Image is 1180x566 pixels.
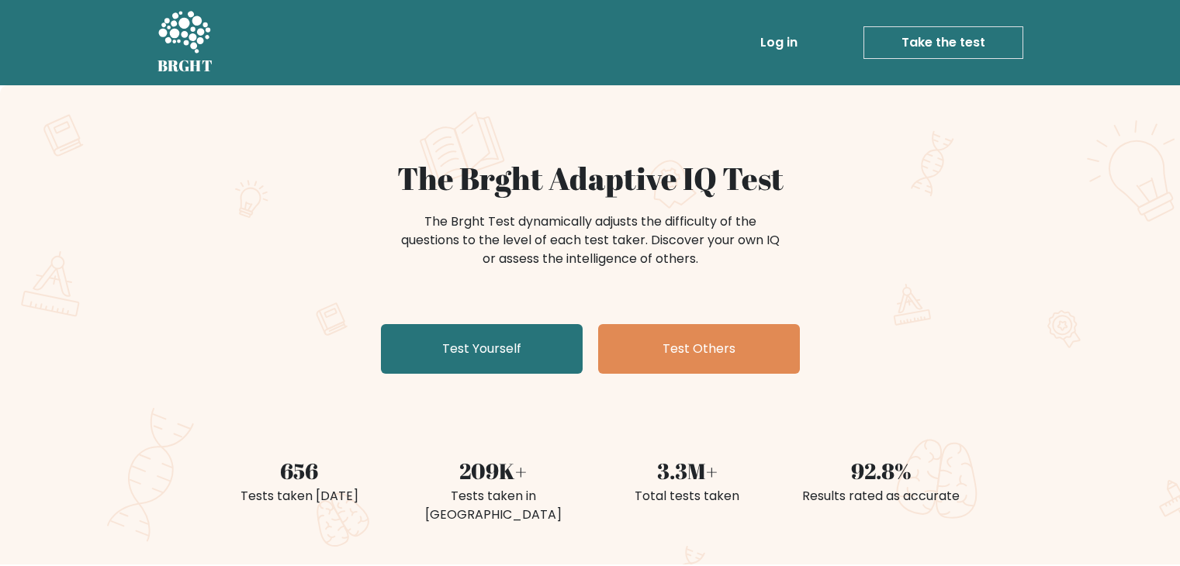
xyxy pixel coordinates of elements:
div: The Brght Test dynamically adjusts the difficulty of the questions to the level of each test take... [396,212,784,268]
a: Log in [754,27,804,58]
div: 209K+ [406,454,581,487]
h5: BRGHT [157,57,213,75]
div: 656 [212,454,387,487]
div: 92.8% [794,454,969,487]
a: Take the test [863,26,1023,59]
div: 3.3M+ [600,454,775,487]
a: Test Yourself [381,324,583,374]
a: BRGHT [157,6,213,79]
div: Tests taken [DATE] [212,487,387,506]
div: Total tests taken [600,487,775,506]
div: Results rated as accurate [794,487,969,506]
div: Tests taken in [GEOGRAPHIC_DATA] [406,487,581,524]
h1: The Brght Adaptive IQ Test [212,160,969,197]
a: Test Others [598,324,800,374]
